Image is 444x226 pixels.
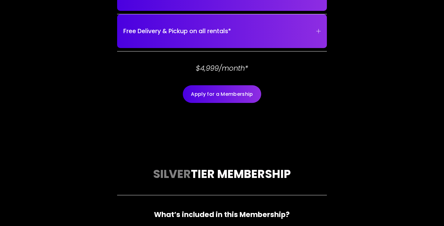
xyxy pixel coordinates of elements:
[191,166,291,182] strong: TIER MEMBERSHIP
[183,85,261,103] a: Apply for a Membership
[123,17,321,45] button: Free Delivery & Pickup on all rentals*
[196,63,248,73] em: $4,999/month*
[123,27,316,36] span: Free Delivery & Pickup on all rentals*
[153,166,191,182] strong: SILVER
[154,210,290,219] strong: What’s included in this Membership?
